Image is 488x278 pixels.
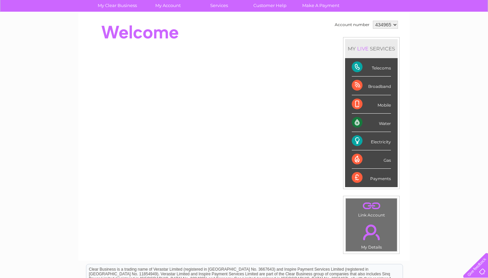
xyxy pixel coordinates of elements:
div: Water [352,114,391,132]
div: Clear Business is a trading name of Verastar Limited (registered in [GEOGRAPHIC_DATA] No. 3667643... [86,4,403,32]
div: Mobile [352,95,391,114]
td: My Details [345,219,397,252]
td: Account number [333,19,371,30]
div: MY SERVICES [345,39,398,58]
a: Water [370,28,383,33]
a: . [347,200,395,212]
div: LIVE [356,45,370,52]
div: Gas [352,150,391,169]
img: logo.png [17,17,51,38]
a: Telecoms [406,28,426,33]
div: Telecoms [352,58,391,77]
a: Energy [387,28,402,33]
a: . [347,221,395,244]
div: Broadband [352,77,391,95]
div: Payments [352,169,391,187]
a: Contact [443,28,460,33]
a: Blog [430,28,439,33]
a: Log out [466,28,482,33]
a: 0333 014 3131 [362,3,408,12]
div: Electricity [352,132,391,150]
td: Link Account [345,198,397,219]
